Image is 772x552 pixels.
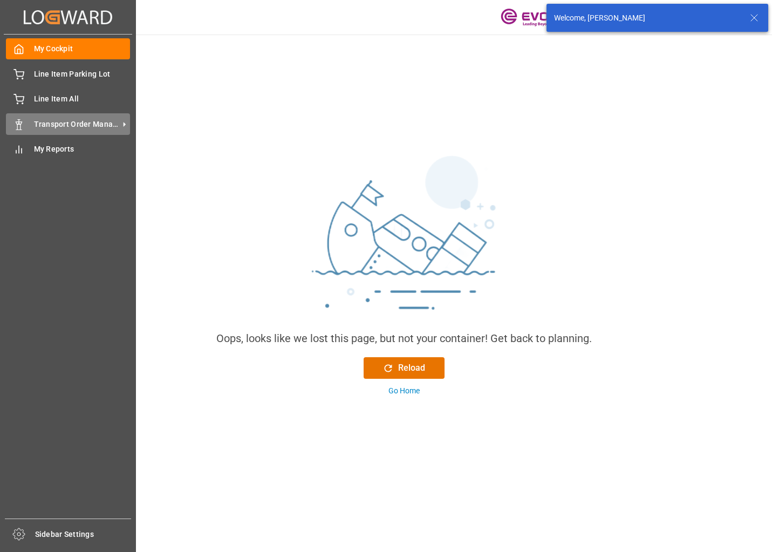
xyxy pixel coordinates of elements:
span: Line Item All [34,93,131,105]
a: Line Item All [6,88,130,110]
div: Oops, looks like we lost this page, but not your container! Get back to planning. [216,330,592,346]
a: Line Item Parking Lot [6,63,130,84]
span: My Cockpit [34,43,131,54]
span: Sidebar Settings [35,529,132,540]
button: Reload [364,357,445,379]
button: Go Home [364,385,445,397]
div: Reload [382,362,425,374]
span: My Reports [34,144,131,155]
span: Line Item Parking Lot [34,69,131,80]
div: Go Home [388,385,420,397]
div: Welcome, [PERSON_NAME] [554,12,740,24]
img: Evonik-brand-mark-Deep-Purple-RGB.jpeg_1700498283.jpeg [501,8,571,27]
img: sinking_ship.png [242,151,566,330]
a: My Cockpit [6,38,130,59]
span: Transport Order Management [34,119,119,130]
a: My Reports [6,139,130,160]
